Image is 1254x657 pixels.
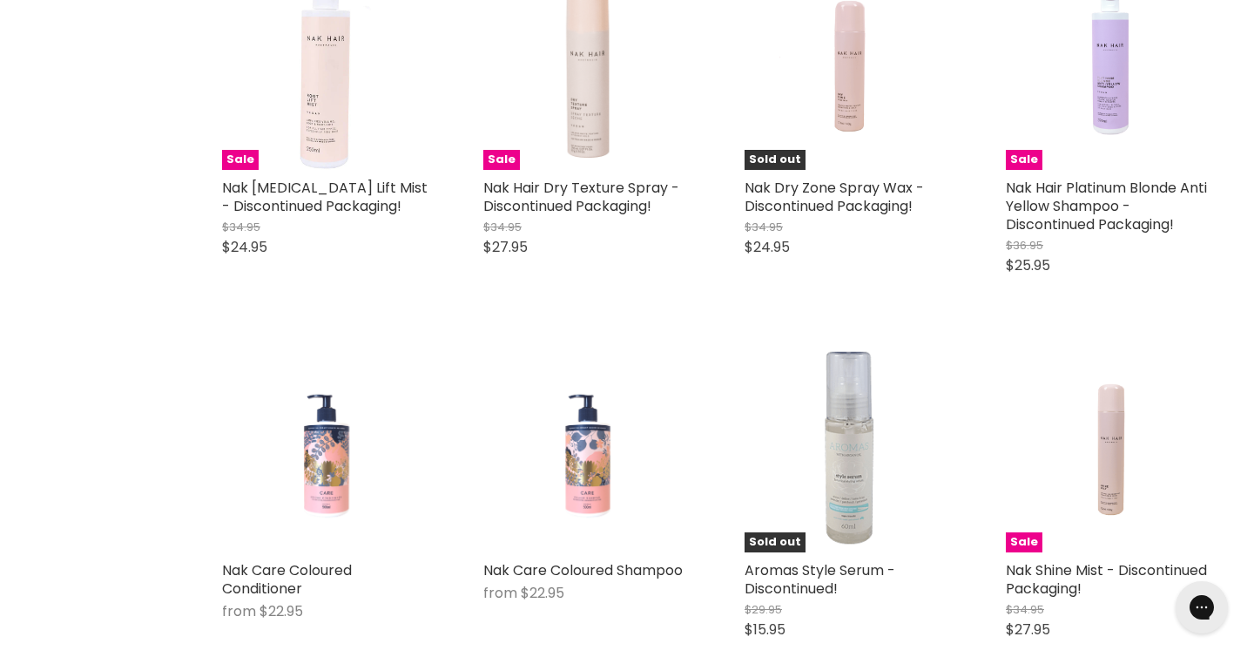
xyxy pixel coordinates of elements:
a: Nak Care Coloured Shampoo [483,560,683,580]
span: $24.95 [222,237,267,257]
span: Sale [483,150,520,170]
a: Nak Hair Dry Texture Spray - Discontinued Packaging! [483,178,679,216]
span: Sale [1006,150,1042,170]
span: $27.95 [483,237,528,257]
a: Nak Shine Mist - Discontinued Packaging! [1006,560,1207,599]
span: $15.95 [745,620,785,640]
span: from [483,583,517,603]
img: Nak Care Coloured Conditioner [302,343,351,552]
span: $34.95 [1006,601,1044,618]
span: $29.95 [745,601,782,618]
a: Nak [MEDICAL_DATA] Lift Mist - Discontinued Packaging! [222,178,428,216]
a: Nak Care Coloured Shampoo [483,343,692,552]
a: Aromas Style Serum - Discontinued!Sold out [745,343,954,552]
span: $34.95 [483,219,522,235]
img: Nak Care Coloured Shampoo [563,343,611,552]
span: Sale [1006,532,1042,552]
img: Nak Shine Mist - Discontinued Packaging! [1041,343,1180,552]
a: Nak Shine Mist - Discontinued Packaging!Sale [1006,343,1215,552]
span: $34.95 [745,219,783,235]
span: Sold out [745,532,806,552]
span: $22.95 [521,583,564,603]
span: Sold out [745,150,806,170]
span: $27.95 [1006,620,1050,640]
iframe: Gorgias live chat messenger [1167,575,1237,640]
a: Aromas Style Serum - Discontinued! [745,560,895,599]
img: Aromas Style Serum - Discontinued! [749,343,948,552]
span: $24.95 [745,237,790,257]
span: $34.95 [222,219,260,235]
a: Nak Dry Zone Spray Wax - Discontinued Packaging! [745,178,924,216]
a: Nak Care Coloured Conditioner [222,560,352,599]
span: from [222,601,256,621]
a: Nak Care Coloured Conditioner [222,343,431,552]
span: $25.95 [1006,255,1050,275]
span: $22.95 [260,601,303,621]
span: $36.95 [1006,237,1043,254]
span: Sale [222,150,259,170]
a: Nak Hair Platinum Blonde Anti Yellow Shampoo - Discontinued Packaging! [1006,178,1207,234]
